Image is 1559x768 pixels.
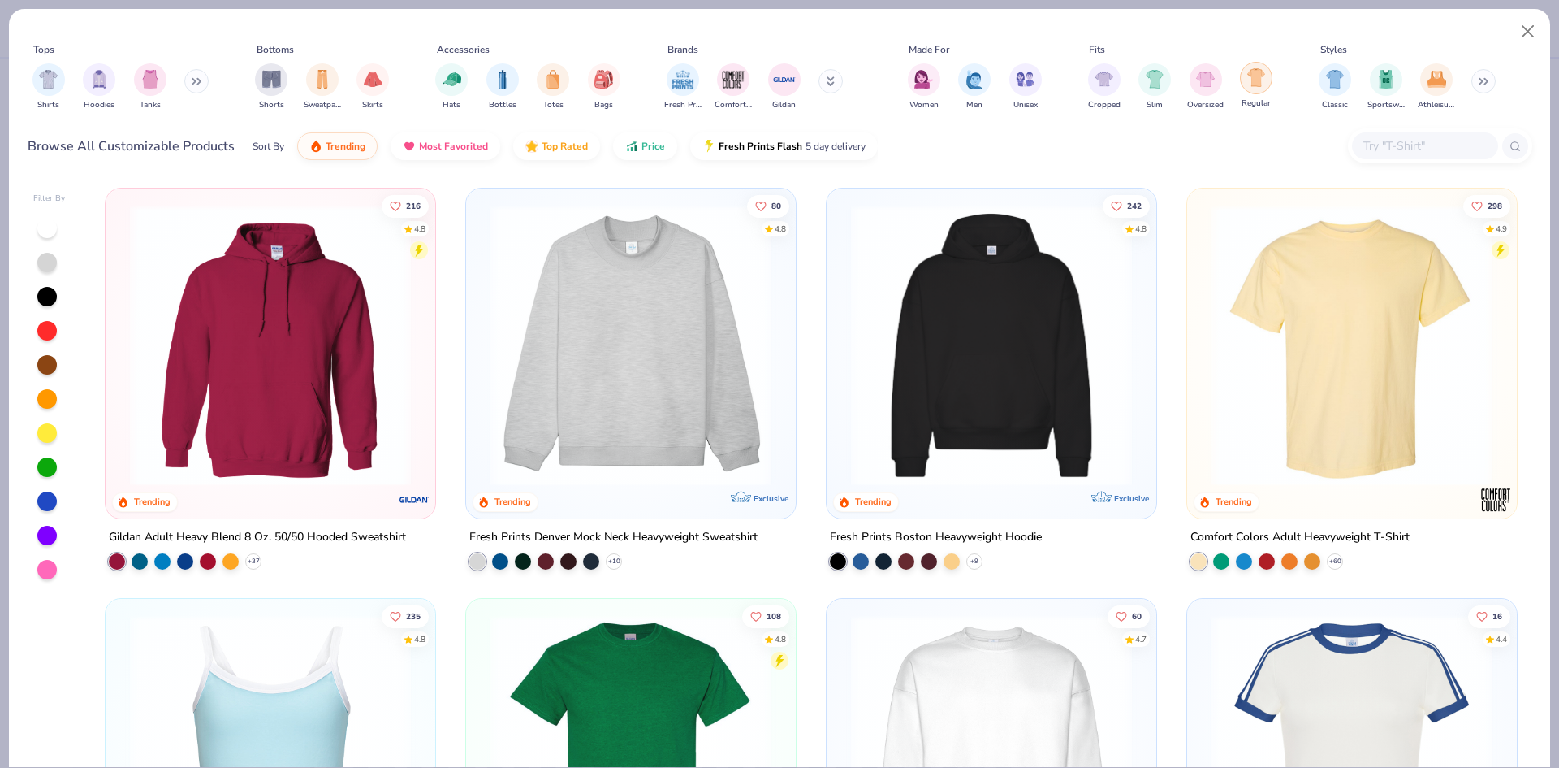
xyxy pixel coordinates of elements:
span: Slim [1147,99,1163,111]
div: 4.7 [1135,633,1147,645]
div: 4.4 [1496,633,1507,645]
div: Made For [909,42,949,57]
span: Classic [1322,99,1348,111]
div: 4.8 [415,633,426,645]
img: Fresh Prints Image [671,67,695,92]
span: Sportswear [1367,99,1405,111]
div: filter for Cropped [1088,63,1121,111]
button: Fresh Prints Flash5 day delivery [690,132,878,160]
img: 029b8af0-80e6-406f-9fdc-fdf898547912 [1203,205,1501,486]
span: 16 [1492,612,1502,620]
img: Unisex Image [1016,70,1034,89]
img: Oversized Image [1196,70,1215,89]
span: + 60 [1328,557,1341,566]
span: Men [966,99,982,111]
div: Styles [1320,42,1347,57]
div: filter for Women [908,63,940,111]
span: Regular [1242,98,1271,110]
button: filter button [83,63,115,111]
button: filter button [1367,63,1405,111]
div: filter for Sweatpants [304,63,341,111]
button: filter button [435,63,468,111]
span: Oversized [1187,99,1224,111]
img: Skirts Image [364,70,382,89]
button: Most Favorited [391,132,500,160]
div: filter for Men [958,63,991,111]
input: Try "T-Shirt" [1362,137,1487,155]
span: + 10 [608,557,620,566]
button: filter button [1319,63,1351,111]
span: Unisex [1013,99,1038,111]
div: filter for Skirts [356,63,389,111]
img: Athleisure Image [1427,70,1446,89]
div: Browse All Customizable Products [28,137,235,156]
div: Fits [1089,42,1105,57]
button: filter button [768,63,801,111]
button: filter button [1187,63,1224,111]
img: Classic Image [1326,70,1345,89]
img: Totes Image [544,70,562,89]
button: Like [742,605,789,627]
div: filter for Tanks [134,63,166,111]
button: filter button [1138,63,1171,111]
div: Fresh Prints Denver Mock Neck Heavyweight Sweatshirt [469,527,758,548]
span: Bottles [489,99,516,111]
img: Tanks Image [141,70,159,89]
span: 298 [1488,202,1502,210]
img: Shorts Image [262,70,281,89]
span: Trending [326,140,365,153]
button: filter button [255,63,287,111]
span: Most Favorited [419,140,488,153]
img: a90f7c54-8796-4cb2-9d6e-4e9644cfe0fe [779,205,1077,486]
div: filter for Oversized [1187,63,1224,111]
div: filter for Sportswear [1367,63,1405,111]
button: Like [747,194,789,217]
div: 4.8 [775,223,786,235]
div: filter for Shirts [32,63,65,111]
button: filter button [32,63,65,111]
span: Skirts [362,99,383,111]
img: Regular Image [1247,68,1266,87]
img: most_fav.gif [403,140,416,153]
span: + 37 [248,557,260,566]
button: filter button [958,63,991,111]
span: 5 day delivery [805,137,866,156]
div: Fresh Prints Boston Heavyweight Hoodie [830,527,1042,548]
span: Fresh Prints [664,99,702,111]
button: Like [1108,605,1150,627]
div: filter for Bags [588,63,620,111]
img: Hats Image [443,70,461,89]
span: Comfort Colors [715,99,752,111]
div: 4.8 [415,223,426,235]
button: filter button [1240,63,1272,111]
div: Comfort Colors Adult Heavyweight T-Shirt [1190,527,1410,548]
img: Slim Image [1146,70,1164,89]
div: Gildan Adult Heavy Blend 8 Oz. 50/50 Hooded Sweatshirt [109,527,406,548]
button: Price [613,132,677,160]
div: filter for Totes [537,63,569,111]
span: Hats [443,99,460,111]
img: Hoodies Image [90,70,108,89]
span: Cropped [1088,99,1121,111]
div: filter for Shorts [255,63,287,111]
div: filter for Regular [1240,62,1272,110]
div: Filter By [33,193,66,205]
div: filter for Slim [1138,63,1171,111]
img: Gildan Image [772,67,797,92]
span: + 9 [970,557,978,566]
div: 4.9 [1496,223,1507,235]
span: 60 [1132,612,1142,620]
div: filter for Hats [435,63,468,111]
button: filter button [537,63,569,111]
button: Trending [297,132,378,160]
span: Tanks [140,99,161,111]
button: Like [1463,194,1510,217]
button: filter button [356,63,389,111]
span: Sweatpants [304,99,341,111]
img: Bags Image [594,70,612,89]
button: Top Rated [513,132,600,160]
span: 235 [407,612,421,620]
span: Shorts [259,99,284,111]
div: Brands [667,42,698,57]
button: filter button [908,63,940,111]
